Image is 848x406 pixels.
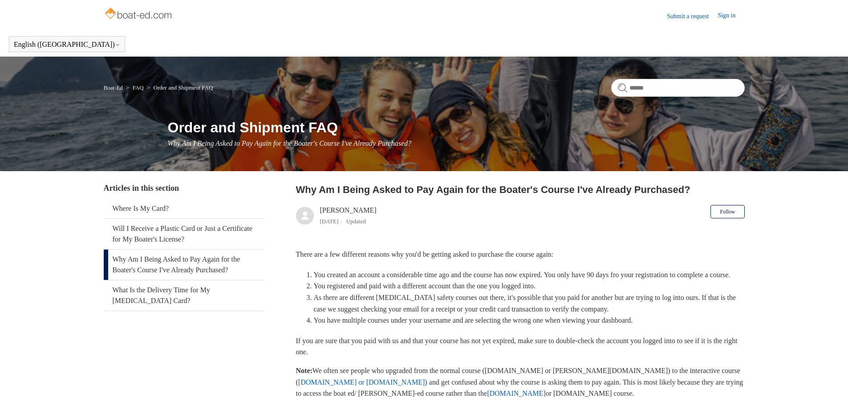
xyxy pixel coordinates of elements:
time: 03/01/2024, 15:51 [320,218,339,225]
button: Follow Article [710,205,744,218]
div: [PERSON_NAME] [320,205,377,226]
p: There are a few different reasons why you'd be getting asked to purchase the course again: [296,249,745,260]
a: FAQ [133,84,144,91]
input: Search [611,79,745,97]
div: Live chat [818,376,841,399]
img: Boat-Ed Help Center home page [104,5,174,23]
strong: Note: [296,367,312,374]
p: We often see people who upgraded from the normal course ([DOMAIN_NAME] or [PERSON_NAME][DOMAIN_NA... [296,365,745,399]
a: Boat-Ed [104,84,123,91]
li: Updated [346,218,366,225]
span: Why Am I Being Asked to Pay Again for the Boater's Course I've Already Purchased? [168,139,411,147]
a: What Is the Delivery Time for My [MEDICAL_DATA] Card? [104,280,264,311]
a: [DOMAIN_NAME] or [DOMAIN_NAME] [298,378,425,386]
li: Boat-Ed [104,84,125,91]
li: Order and Shipment FAQ [145,84,213,91]
h2: Why Am I Being Asked to Pay Again for the Boater's Course I've Already Purchased? [296,182,745,197]
a: Submit a request [667,12,718,21]
li: FAQ [124,84,145,91]
p: If you are sure that you paid with us and that your course has not yet expired, make sure to doub... [296,335,745,358]
h1: Order and Shipment FAQ [168,117,745,138]
li: You have multiple courses under your username and are selecting the wrong one when viewing your d... [314,315,745,326]
button: English ([GEOGRAPHIC_DATA]) [14,41,120,49]
a: Why Am I Being Asked to Pay Again for the Boater's Course I've Already Purchased? [104,250,264,280]
li: You created an account a considerable time ago and the course has now expired. You only have 90 d... [314,269,745,281]
a: Sign in [718,11,744,21]
a: Will I Receive a Plastic Card or Just a Certificate for My Boater's License? [104,219,264,249]
li: As there are different [MEDICAL_DATA] safety courses out there, it's possible that you paid for a... [314,292,745,315]
span: Articles in this section [104,184,179,193]
a: Where Is My Card? [104,199,264,218]
li: You registered and paid with a different account than the one you logged into. [314,280,745,292]
a: Order and Shipment FAQ [154,84,213,91]
a: [DOMAIN_NAME] [487,390,546,397]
